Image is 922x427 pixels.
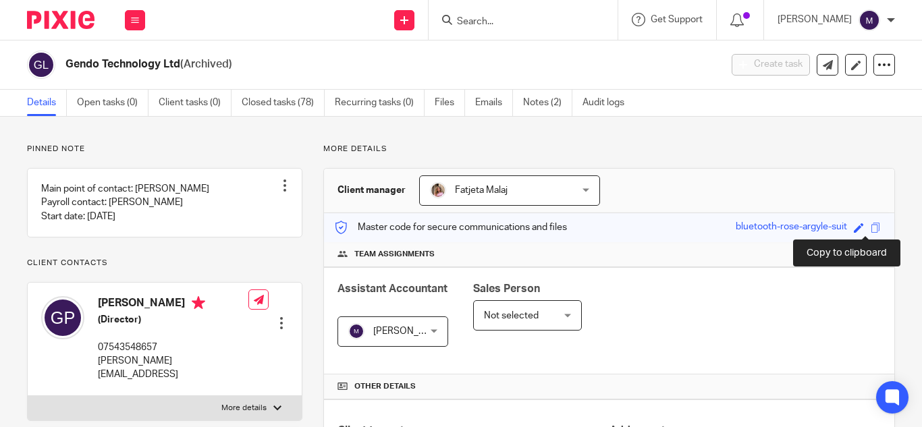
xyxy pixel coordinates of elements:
[455,186,508,195] span: Fatjeta Malaj
[484,311,539,320] span: Not selected
[430,182,446,198] img: MicrosoftTeams-image%20(5).png
[435,90,465,116] a: Files
[334,221,567,234] p: Master code for secure communications and files
[77,90,148,116] a: Open tasks (0)
[98,354,248,382] p: [PERSON_NAME][EMAIL_ADDRESS]
[337,183,406,197] h3: Client manager
[475,90,513,116] a: Emails
[651,15,703,24] span: Get Support
[859,9,880,31] img: svg%3E
[473,283,540,294] span: Sales Person
[523,90,572,116] a: Notes (2)
[242,90,325,116] a: Closed tasks (78)
[354,249,435,260] span: Team assignments
[337,283,448,294] span: Assistant Accountant
[27,51,55,79] img: svg%3E
[354,381,416,392] span: Other details
[180,59,232,69] span: (Archived)
[27,258,302,268] p: Client contacts
[27,90,67,116] a: Details
[582,90,634,116] a: Audit logs
[192,296,205,310] i: Primary
[456,16,577,28] input: Search
[221,403,267,414] p: More details
[778,13,852,26] p: [PERSON_NAME]
[41,296,84,339] img: svg%3E
[27,144,302,154] p: Pinned note
[348,323,364,339] img: svg%3E
[65,57,582,72] h2: Gendo Technology Ltd
[27,11,94,29] img: Pixie
[335,90,425,116] a: Recurring tasks (0)
[732,54,810,76] button: Create task
[323,144,895,154] p: More details
[736,220,847,235] div: bluetooth-rose-argyle-suit
[373,326,448,336] span: [PERSON_NAME]
[98,341,248,354] p: 07543548657
[98,313,248,326] h5: (Director)
[98,296,248,313] h4: [PERSON_NAME]
[159,90,232,116] a: Client tasks (0)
